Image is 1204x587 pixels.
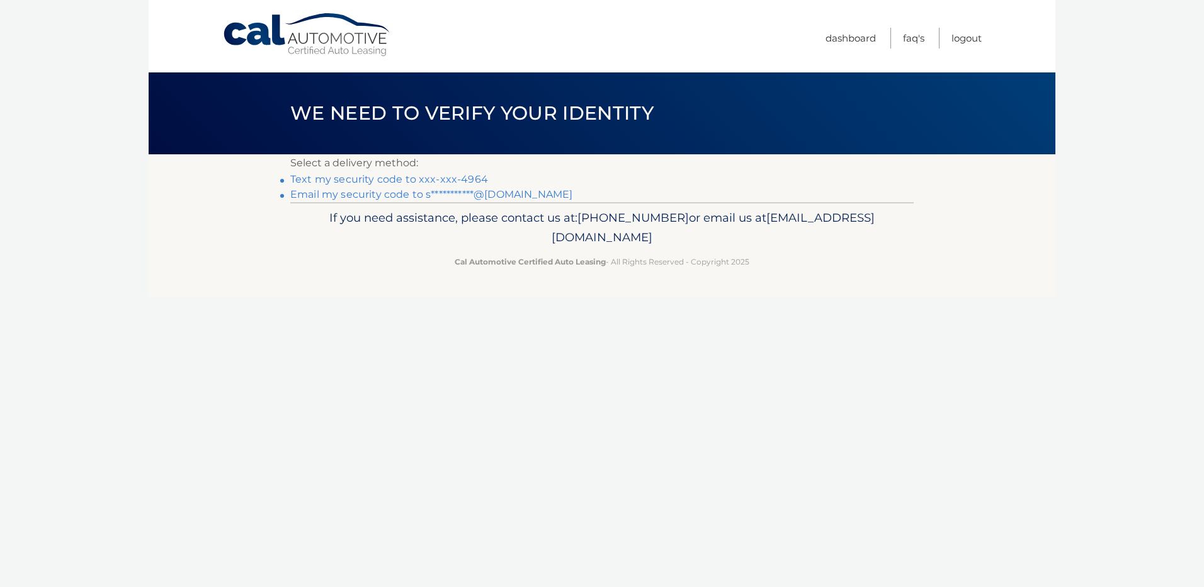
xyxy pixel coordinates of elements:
p: If you need assistance, please contact us at: or email us at [298,208,906,248]
span: We need to verify your identity [290,101,654,125]
p: Select a delivery method: [290,154,914,172]
a: Dashboard [826,28,876,48]
a: Cal Automotive [222,13,392,57]
a: FAQ's [903,28,924,48]
strong: Cal Automotive Certified Auto Leasing [455,257,606,266]
p: - All Rights Reserved - Copyright 2025 [298,255,906,268]
a: Logout [951,28,982,48]
span: [PHONE_NUMBER] [577,210,689,225]
a: Text my security code to xxx-xxx-4964 [290,173,488,185]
